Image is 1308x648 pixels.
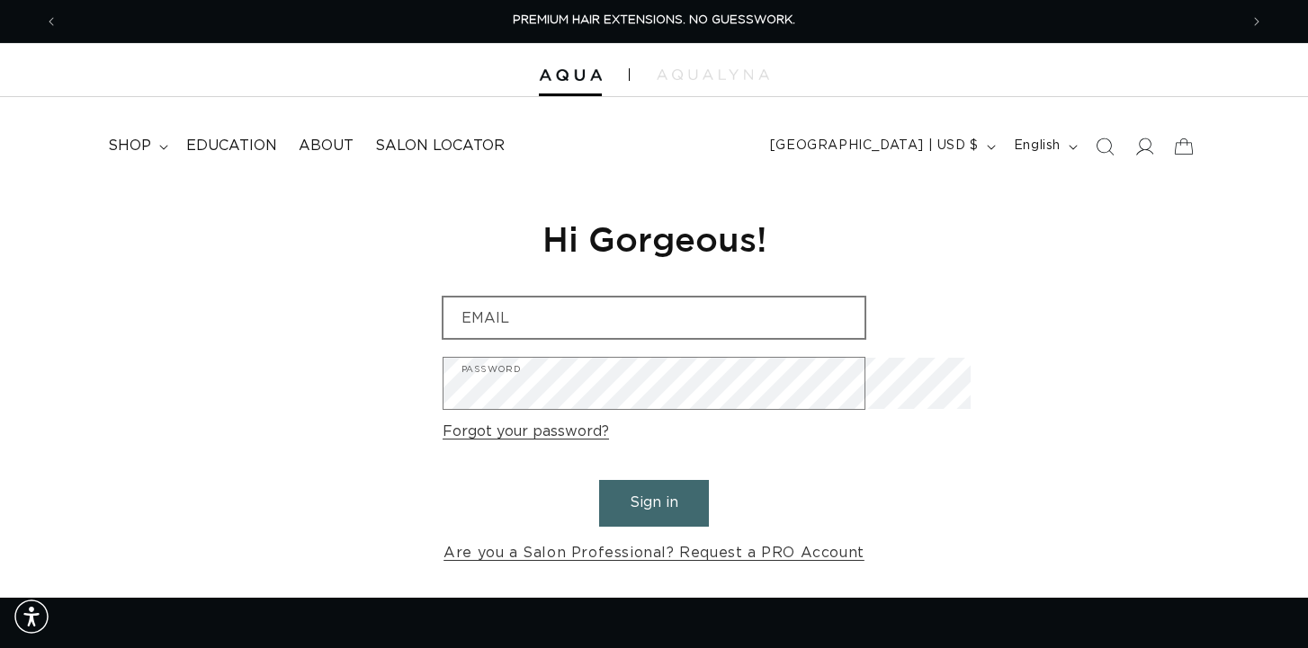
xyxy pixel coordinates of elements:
a: About [288,126,364,166]
summary: Search [1085,127,1124,166]
span: English [1014,137,1061,155]
h1: Hi Gorgeous! [443,217,865,261]
a: Forgot your password? [443,419,609,445]
span: Salon Locator [375,137,505,155]
summary: shop [97,126,175,166]
button: Next announcement [1237,4,1277,39]
span: Education [186,137,277,155]
input: Email [443,297,865,338]
a: Salon Locator [364,126,515,166]
button: English [1003,129,1085,164]
button: Previous announcement [31,4,71,39]
img: aqualyna.com [657,69,769,80]
a: Education [175,126,288,166]
span: shop [108,137,151,155]
img: Aqua Hair Extensions [539,69,602,82]
span: About [299,137,354,155]
span: PREMIUM HAIR EXTENSIONS. NO GUESSWORK. [513,14,795,26]
button: Sign in [599,480,709,526]
a: Are you a Salon Professional? Request a PRO Account [443,540,865,566]
iframe: Chat Widget [1064,454,1308,648]
span: [GEOGRAPHIC_DATA] | USD $ [770,137,979,155]
button: [GEOGRAPHIC_DATA] | USD $ [759,129,1003,164]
